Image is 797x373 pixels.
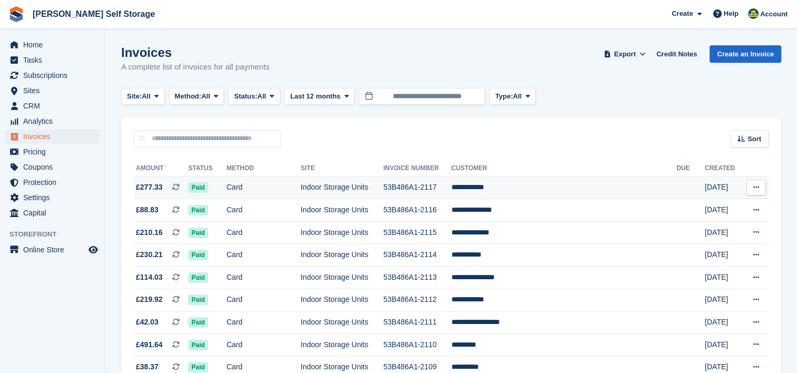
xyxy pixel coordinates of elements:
[234,91,257,102] span: Status:
[705,160,742,177] th: Created
[136,249,163,260] span: £230.21
[188,250,208,260] span: Paid
[175,91,202,102] span: Method:
[301,267,383,289] td: Indoor Storage Units
[28,5,159,23] a: [PERSON_NAME] Self Storage
[258,91,267,102] span: All
[5,242,100,257] a: menu
[188,205,208,215] span: Paid
[227,160,301,177] th: Method
[23,129,86,144] span: Invoices
[724,8,739,19] span: Help
[227,221,301,244] td: Card
[227,244,301,267] td: Card
[23,144,86,159] span: Pricing
[136,294,163,305] span: £219.92
[383,160,451,177] th: Invoice Number
[451,160,676,177] th: Customer
[5,83,100,98] a: menu
[5,129,100,144] a: menu
[188,362,208,372] span: Paid
[672,8,693,19] span: Create
[227,289,301,311] td: Card
[301,199,383,222] td: Indoor Storage Units
[188,317,208,328] span: Paid
[5,68,100,83] a: menu
[23,83,86,98] span: Sites
[748,8,759,19] img: Julie Williams
[188,228,208,238] span: Paid
[5,53,100,67] a: menu
[136,182,163,193] span: £277.33
[676,160,705,177] th: Due
[136,272,163,283] span: £114.03
[5,37,100,52] a: menu
[121,61,270,73] p: A complete list of invoices for all payments
[23,205,86,220] span: Capital
[301,160,383,177] th: Site
[227,199,301,222] td: Card
[705,289,742,311] td: [DATE]
[383,311,451,334] td: 53B486A1-2111
[228,88,280,105] button: Status: All
[705,333,742,356] td: [DATE]
[383,244,451,267] td: 53B486A1-2114
[5,160,100,174] a: menu
[614,49,636,60] span: Export
[284,88,355,105] button: Last 12 months
[23,160,86,174] span: Coupons
[705,311,742,334] td: [DATE]
[301,333,383,356] td: Indoor Storage Units
[495,91,513,102] span: Type:
[705,267,742,289] td: [DATE]
[602,45,648,63] button: Export
[227,267,301,289] td: Card
[127,91,142,102] span: Site:
[136,227,163,238] span: £210.16
[5,114,100,129] a: menu
[705,221,742,244] td: [DATE]
[188,160,227,177] th: Status
[290,91,340,102] span: Last 12 months
[301,176,383,199] td: Indoor Storage Units
[121,88,165,105] button: Site: All
[23,37,86,52] span: Home
[489,88,536,105] button: Type: All
[301,311,383,334] td: Indoor Storage Units
[760,9,788,19] span: Account
[5,175,100,190] a: menu
[23,175,86,190] span: Protection
[5,205,100,220] a: menu
[188,272,208,283] span: Paid
[121,45,270,60] h1: Invoices
[227,333,301,356] td: Card
[5,190,100,205] a: menu
[23,242,86,257] span: Online Store
[188,340,208,350] span: Paid
[9,229,105,240] span: Storefront
[301,244,383,267] td: Indoor Storage Units
[301,289,383,311] td: Indoor Storage Units
[188,295,208,305] span: Paid
[383,199,451,222] td: 53B486A1-2116
[705,176,742,199] td: [DATE]
[8,6,24,22] img: stora-icon-8386f47178a22dfd0bd8f6a31ec36ba5ce8667c1dd55bd0f319d3a0aa187defe.svg
[23,190,86,205] span: Settings
[652,45,701,63] a: Credit Notes
[136,339,163,350] span: £491.64
[5,99,100,113] a: menu
[188,182,208,193] span: Paid
[383,333,451,356] td: 53B486A1-2110
[23,68,86,83] span: Subscriptions
[227,311,301,334] td: Card
[383,289,451,311] td: 53B486A1-2112
[301,221,383,244] td: Indoor Storage Units
[383,176,451,199] td: 53B486A1-2117
[142,91,151,102] span: All
[705,244,742,267] td: [DATE]
[134,160,188,177] th: Amount
[747,134,761,144] span: Sort
[383,221,451,244] td: 53B486A1-2115
[136,361,159,372] span: £38.37
[383,267,451,289] td: 53B486A1-2113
